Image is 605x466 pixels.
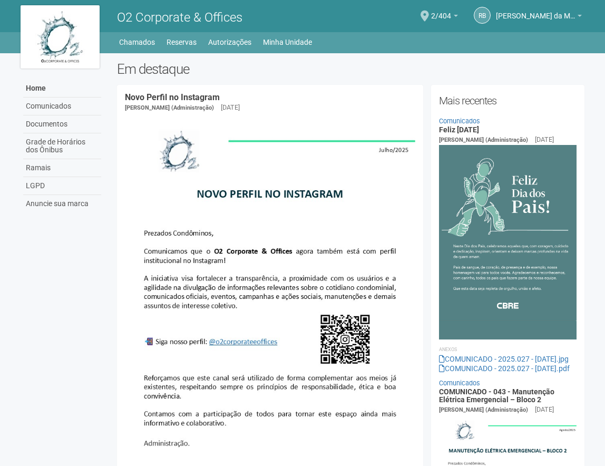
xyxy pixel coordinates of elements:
[117,61,584,77] h2: Em destaque
[496,13,582,22] a: [PERSON_NAME] da Motta Junior
[439,379,480,387] a: Comunicados
[535,135,554,144] div: [DATE]
[221,103,240,112] div: [DATE]
[263,35,312,50] a: Minha Unidade
[23,159,101,177] a: Ramais
[439,117,480,125] a: Comunicados
[496,2,575,20] span: Raul Barrozo da Motta Junior
[125,92,220,102] a: Novo Perfil no Instagram
[535,405,554,414] div: [DATE]
[439,364,570,373] a: COMUNICADO - 2025.027 - [DATE].pdf
[439,145,577,339] img: COMUNICADO%20-%202025.027%20-%20Dia%20dos%20Pais.jpg
[439,406,528,413] span: [PERSON_NAME] (Administração)
[439,355,569,363] a: COMUNICADO - 2025.027 - [DATE].jpg
[431,13,458,22] a: 2/404
[431,2,451,20] span: 2/404
[23,177,101,195] a: LGPD
[439,387,554,404] a: COMUNICADO - 043 - Manutenção Elétrica Emergencial – Bloco 2
[439,137,528,143] span: [PERSON_NAME] (Administração)
[117,10,242,25] span: O2 Corporate & Offices
[167,35,197,50] a: Reservas
[125,104,214,111] span: [PERSON_NAME] (Administração)
[439,93,577,109] h2: Mais recentes
[119,35,155,50] a: Chamados
[23,133,101,159] a: Grade de Horários dos Ônibus
[23,80,101,98] a: Home
[208,35,251,50] a: Autorizações
[439,125,479,134] a: Feliz [DATE]
[23,195,101,212] a: Anuncie sua marca
[21,5,100,69] img: logo.jpg
[439,345,577,354] li: Anexos
[23,98,101,115] a: Comunicados
[474,7,491,24] a: RB
[23,115,101,133] a: Documentos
